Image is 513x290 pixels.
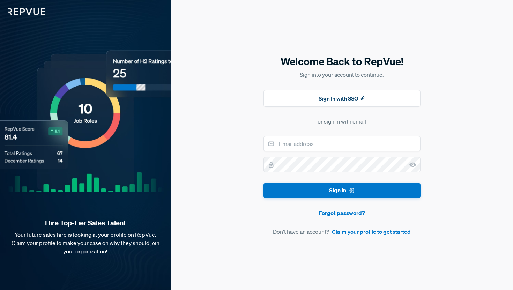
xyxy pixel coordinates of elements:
p: Your future sales hire is looking at your profile on RepVue. Claim your profile to make your case... [11,230,160,255]
input: Email address [263,136,421,151]
a: Claim your profile to get started [332,228,411,236]
div: or sign in with email [318,117,366,126]
button: Sign In with SSO [263,90,421,107]
article: Don't have an account? [263,228,421,236]
a: Forgot password? [263,209,421,217]
p: Sign into your account to continue. [263,70,421,79]
strong: Hire Top-Tier Sales Talent [11,218,160,228]
h5: Welcome Back to RepVue! [263,54,421,69]
button: Sign In [263,183,421,199]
